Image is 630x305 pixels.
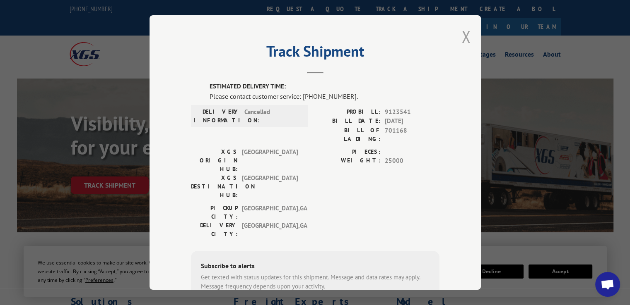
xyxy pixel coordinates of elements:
[191,147,238,173] label: XGS ORIGIN HUB:
[244,107,300,124] span: Cancelled
[191,221,238,238] label: DELIVERY CITY:
[191,173,238,199] label: XGS DESTINATION HUB:
[201,260,430,272] div: Subscribe to alerts
[595,272,620,297] div: Open chat
[191,45,439,61] h2: Track Shipment
[242,147,298,173] span: [GEOGRAPHIC_DATA]
[201,272,430,291] div: Get texted with status updates for this shipment. Message and data rates may apply. Message frequ...
[210,82,439,91] label: ESTIMATED DELIVERY TIME:
[242,221,298,238] span: [GEOGRAPHIC_DATA] , GA
[461,26,471,48] button: Close modal
[385,126,439,143] span: 701168
[315,126,381,143] label: BILL OF LADING:
[315,117,381,126] label: BILL DATE:
[191,203,238,221] label: PICKUP CITY:
[315,107,381,117] label: PROBILL:
[242,173,298,199] span: [GEOGRAPHIC_DATA]
[242,203,298,221] span: [GEOGRAPHIC_DATA] , GA
[315,156,381,165] label: WEIGHT:
[193,107,240,124] label: DELIVERY INFORMATION:
[315,147,381,156] label: PIECES:
[385,107,439,117] span: 9123541
[210,91,439,101] div: Please contact customer service: [PHONE_NUMBER].
[385,117,439,126] span: [DATE]
[385,156,439,165] span: 25000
